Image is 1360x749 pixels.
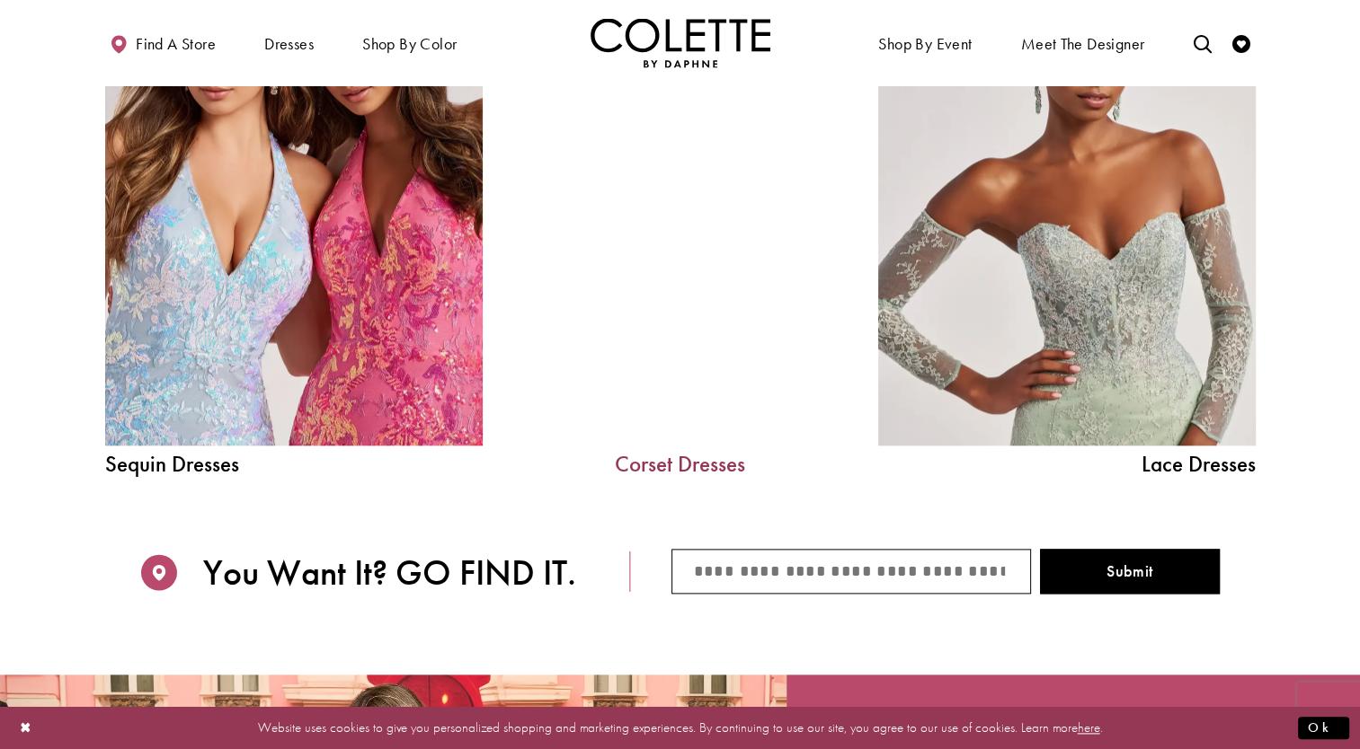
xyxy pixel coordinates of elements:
span: Shop By Event [878,35,972,53]
span: You Want It? GO FIND IT. [203,552,576,594]
form: Store Finder Form [630,549,1256,594]
a: Find a store [105,18,220,67]
span: Find a store [136,35,216,53]
span: Lace Dresses [878,453,1256,475]
span: Dresses [260,18,318,67]
a: Check Wishlist [1228,18,1255,67]
span: Meet the designer [1021,35,1145,53]
a: Toggle search [1188,18,1215,67]
button: Close Dialog [11,712,41,744]
button: Submit Dialog [1298,717,1349,739]
a: Corset Dresses [546,453,815,475]
input: City/State/ZIP code [671,549,1031,594]
p: Website uses cookies to give you personalized shopping and marketing experiences. By continuing t... [129,716,1231,740]
span: Sequin Dresses [105,453,483,475]
a: Visit Home Page [591,18,770,67]
img: Colette by Daphne [591,18,770,67]
span: Shop by color [358,18,461,67]
span: Dresses [264,35,314,53]
span: Shop by color [362,35,457,53]
span: Shop By Event [874,18,976,67]
a: Meet the designer [1017,18,1150,67]
a: here [1078,718,1100,736]
button: Submit [1040,549,1220,594]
